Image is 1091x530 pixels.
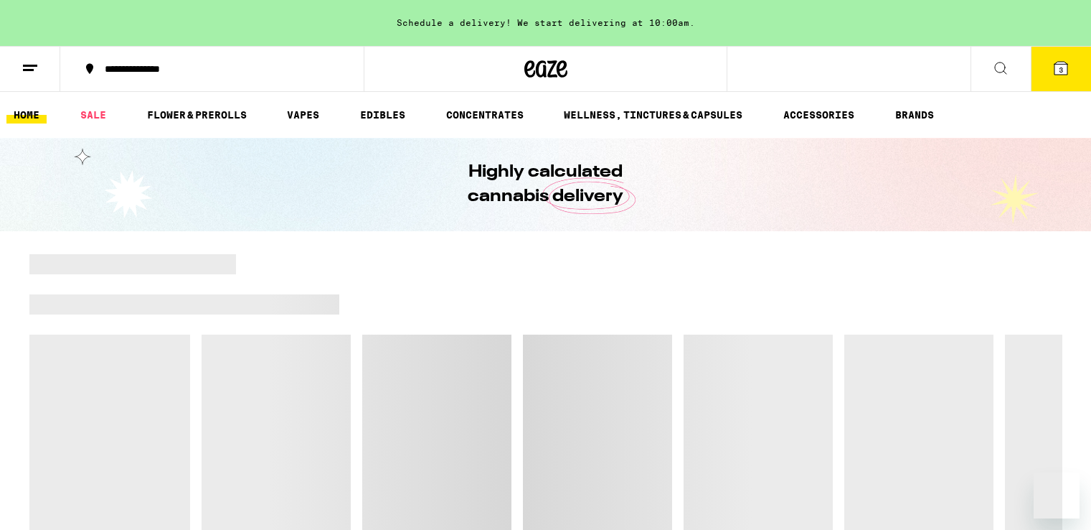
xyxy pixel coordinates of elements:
a: EDIBLES [353,106,412,124]
iframe: Button to launch messaging window [1034,473,1080,519]
a: HOME [6,106,47,124]
a: CONCENTRATES [439,106,531,124]
a: BRANDS [888,106,941,124]
a: ACCESSORIES [776,106,861,124]
h1: Highly calculated cannabis delivery [428,160,664,209]
a: FLOWER & PREROLLS [140,106,254,124]
a: SALE [73,106,113,124]
span: 3 [1059,65,1063,74]
a: WELLNESS, TINCTURES & CAPSULES [557,106,750,124]
a: VAPES [280,106,326,124]
button: 3 [1031,47,1091,91]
